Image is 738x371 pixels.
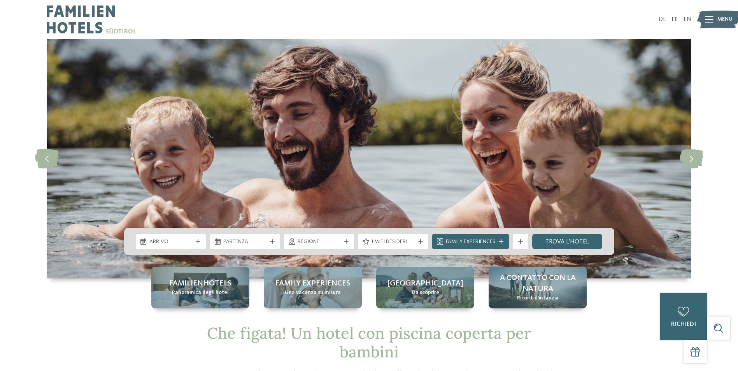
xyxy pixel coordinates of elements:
[496,273,579,294] span: A contatto con la natura
[489,267,587,308] a: Cercate un hotel con piscina coperta per bambini in Alto Adige? A contatto con la natura Ricordi ...
[207,323,531,362] span: Che figata! Un hotel con piscina coperta per bambini
[275,278,350,289] span: Family experiences
[659,16,666,23] a: DE
[223,238,266,246] span: Partenza
[660,293,707,340] a: richiedi
[172,289,229,297] span: Panoramica degli hotel
[517,294,559,302] span: Ricordi d’infanzia
[412,289,439,297] span: Da scoprire
[376,267,474,308] a: Cercate un hotel con piscina coperta per bambini in Alto Adige? [GEOGRAPHIC_DATA] Da scoprire
[169,278,231,289] span: Familienhotels
[298,238,341,246] span: Regione
[446,238,495,246] span: Family Experiences
[671,321,696,327] span: richiedi
[264,267,362,308] a: Cercate un hotel con piscina coperta per bambini in Alto Adige? Family experiences Una vacanza su...
[672,16,678,23] a: IT
[151,267,249,308] a: Cercate un hotel con piscina coperta per bambini in Alto Adige? Familienhotels Panoramica degli h...
[372,238,415,246] span: I miei desideri
[149,238,193,246] span: Arrivo
[532,234,603,249] a: trova l’hotel
[285,289,341,297] span: Una vacanza su misura
[47,39,691,278] img: Cercate un hotel con piscina coperta per bambini in Alto Adige?
[717,16,733,23] span: Menu
[684,16,691,23] a: EN
[387,278,463,289] span: [GEOGRAPHIC_DATA]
